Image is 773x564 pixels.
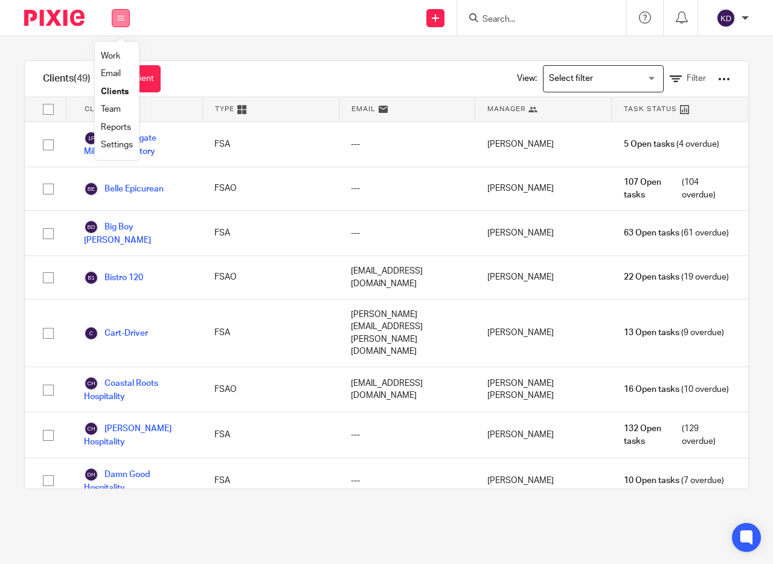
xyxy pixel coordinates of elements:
span: 107 Open tasks [624,176,679,201]
div: --- [339,458,475,503]
span: (49) [74,74,91,83]
div: FSA [202,211,339,255]
span: (7 overdue) [624,475,724,487]
span: (104 overdue) [624,176,730,201]
span: Client [85,104,112,114]
a: Cart-Driver [84,326,148,341]
span: Manager [487,104,525,114]
div: --- [339,122,475,167]
div: [EMAIL_ADDRESS][DOMAIN_NAME] [339,256,475,299]
div: FSA [202,122,339,167]
span: (4 overdue) [624,138,719,150]
img: svg%3E [84,131,98,146]
a: Reports [101,123,131,132]
img: svg%3E [716,8,736,28]
span: Email [351,104,376,114]
div: FSA [202,458,339,503]
div: View: [499,61,730,97]
div: Search for option [543,65,664,92]
div: --- [339,412,475,457]
span: 22 Open tasks [624,271,679,283]
span: Type [215,104,234,114]
a: [PERSON_NAME] Hospitality [84,421,190,448]
span: 16 Open tasks [624,383,679,396]
span: (61 overdue) [624,227,729,239]
a: Coastal Roots Hospitality [84,376,190,403]
img: svg%3E [84,182,98,196]
div: FSAO [202,367,339,412]
input: Search for option [545,68,656,89]
input: Search [481,14,590,25]
span: (9 overdue) [624,327,724,339]
input: Select all [37,98,60,121]
span: 132 Open tasks [624,423,679,447]
img: svg%3E [84,421,98,436]
div: FSAO [202,256,339,299]
a: Belle Epicurean [84,182,164,196]
a: Settings [101,141,133,149]
span: 63 Open tasks [624,227,679,239]
div: --- [339,167,475,210]
span: Filter [687,74,706,83]
img: svg%3E [84,271,98,285]
h1: Clients [43,72,91,85]
div: [PERSON_NAME] [475,256,612,299]
span: Task Status [624,104,677,114]
img: svg%3E [84,376,98,391]
span: (19 overdue) [624,271,729,283]
a: 154 Briargate Milkshake Factory [84,131,190,158]
div: [PERSON_NAME] [PERSON_NAME] [475,367,612,412]
div: [PERSON_NAME] [475,458,612,503]
div: [EMAIL_ADDRESS][DOMAIN_NAME] [339,367,475,412]
a: Team [101,105,121,114]
span: 10 Open tasks [624,475,679,487]
img: svg%3E [84,326,98,341]
a: Work [101,52,120,60]
div: [PERSON_NAME] [475,167,612,210]
div: FSAO [202,167,339,210]
span: 5 Open tasks [624,138,675,150]
div: [PERSON_NAME] [475,211,612,255]
span: (10 overdue) [624,383,729,396]
img: svg%3E [84,220,98,234]
span: (129 overdue) [624,423,730,447]
a: Big Boy [PERSON_NAME] [84,220,190,246]
div: FSA [202,412,339,457]
a: Bistro 120 [84,271,143,285]
span: 13 Open tasks [624,327,679,339]
div: [PERSON_NAME][EMAIL_ADDRESS][PERSON_NAME][DOMAIN_NAME] [339,300,475,367]
a: Clients [101,88,129,96]
div: --- [339,211,475,255]
div: [PERSON_NAME] [475,300,612,367]
div: [PERSON_NAME] [475,122,612,167]
a: Email [101,69,121,78]
a: Damn Good Hospitality [84,467,190,494]
div: FSA [202,300,339,367]
div: [PERSON_NAME] [475,412,612,457]
img: Pixie [24,10,85,26]
img: svg%3E [84,467,98,482]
